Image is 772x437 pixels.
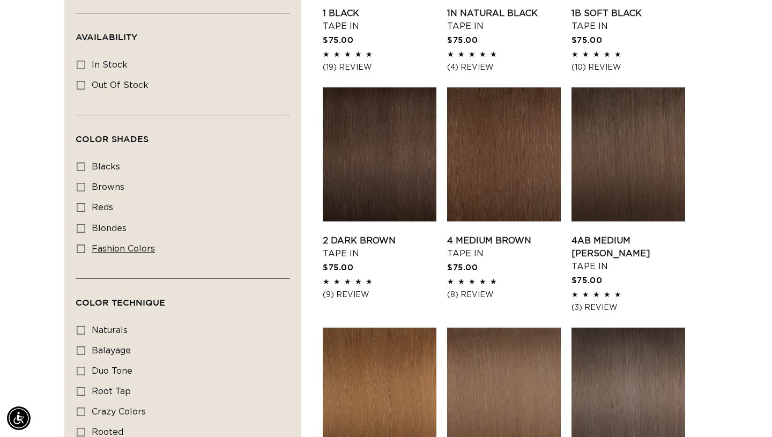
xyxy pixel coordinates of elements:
span: rooted [92,428,123,436]
a: 4AB Medium [PERSON_NAME] Tape In [571,234,685,273]
summary: Color Shades (0 selected) [76,115,290,154]
span: balayage [92,346,131,355]
span: fashion colors [92,245,155,253]
span: Color Technique [76,298,165,307]
span: blacks [92,162,120,171]
a: 4 Medium Brown Tape In [447,234,561,260]
span: Out of stock [92,81,149,90]
a: 2 Dark Brown Tape In [323,234,436,260]
span: naturals [92,326,128,335]
span: browns [92,183,124,191]
span: root tap [92,387,131,396]
a: 1N Natural Black Tape In [447,7,561,33]
span: reds [92,203,113,212]
span: In stock [92,61,128,69]
span: duo tone [92,367,132,375]
summary: Availability (0 selected) [76,13,290,52]
div: Accessibility Menu [7,406,31,430]
span: Color Shades [76,134,149,144]
span: crazy colors [92,408,146,416]
span: blondes [92,224,127,233]
summary: Color Technique (0 selected) [76,279,290,317]
span: Availability [76,32,137,42]
a: 1B Soft Black Tape In [571,7,685,33]
a: 1 Black Tape In [323,7,436,33]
